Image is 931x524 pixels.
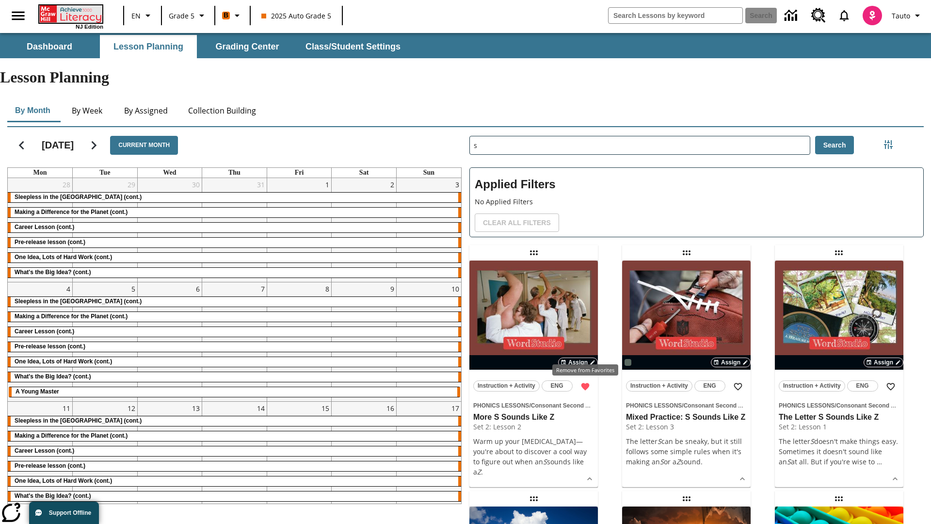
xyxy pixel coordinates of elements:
a: Sunday [421,168,436,178]
button: Current Month [110,136,178,155]
a: August 16, 2025 [385,402,396,415]
span: EN [131,11,141,21]
a: August 2, 2025 [388,178,396,191]
td: August 2, 2025 [332,178,397,282]
button: By Week [63,99,112,122]
button: Show Details [735,472,750,486]
span: Making a Difference for the Planet (cont.) [15,313,128,320]
button: Language: EN, Select a language [127,7,158,24]
img: avatar image [863,6,882,25]
td: August 4, 2025 [8,282,73,401]
span: Pre-release lesson (cont.) [15,462,85,469]
h3: Mixed Practice: S Sounds Like Z [626,412,747,423]
div: Career Lesson (cont.) [8,327,461,337]
button: Show Details [582,472,597,486]
span: / [835,402,836,409]
a: Resource Center, Will open in new tab [805,2,832,29]
button: ENG [694,380,725,392]
a: August 9, 2025 [388,282,396,295]
span: Making a Difference for the Planet (cont.) [15,209,128,215]
span: Instruction + Activity [630,381,688,391]
a: July 31, 2025 [255,178,267,191]
span: One Idea, Lots of Hard Work (cont.) [15,254,112,261]
span: A Young Master [16,388,59,395]
td: July 29, 2025 [73,178,138,282]
em: S [543,457,547,466]
div: Career Lesson (cont.) [8,223,461,232]
span: Instruction + Activity [783,381,841,391]
span: 2025 Auto Grade 5 [261,11,331,21]
button: Boost Class color is orange. Change class color [218,7,247,24]
button: Instruction + Activity [626,380,692,392]
button: Search [815,136,854,155]
button: Grading Center [199,35,296,58]
td: August 16, 2025 [332,401,397,506]
span: Making a Difference for the Planet (cont.) [15,432,128,439]
a: July 29, 2025 [126,178,137,191]
a: Home [38,4,103,24]
div: What's the Big Idea? (cont.) [8,372,461,382]
p: Warm up your [MEDICAL_DATA]—you're about to discover a cool way to figure out when an sounds like... [473,436,594,477]
span: / [529,402,530,409]
a: August 12, 2025 [126,402,137,415]
span: Consonant Second Sounds [531,402,607,409]
div: Draggable lesson: The Letter S Sounds Like Z [831,245,847,261]
div: lesson details [622,261,751,487]
span: ENG [704,381,716,391]
div: Draggable lesson: More S Sounds Like Z [526,245,542,261]
a: August 10, 2025 [449,282,461,295]
p: No Applied Filters [475,196,918,207]
a: Wednesday [161,168,178,178]
p: The letter can be sneaky, but it still follows some simple rules when it's making an or a sound. [626,436,747,467]
div: Making a Difference for the Planet (cont.) [8,208,461,217]
button: Remove from Favorites [577,378,594,395]
span: Pre-release lesson (cont.) [15,239,85,246]
td: July 28, 2025 [8,178,73,282]
span: Consonant Second Sounds [836,402,913,409]
div: Pre-release lesson (cont.) [8,461,461,471]
input: Search Lessons By Keyword [470,136,810,154]
span: Support Offline [49,509,91,516]
span: One Idea, Lots of Hard Work (cont.) [15,358,112,365]
button: Instruction + Activity [779,380,845,392]
em: S [787,457,791,466]
td: August 8, 2025 [267,282,332,401]
button: Dashboard [1,35,98,58]
a: August 3, 2025 [453,178,461,191]
span: Topic: Phonics Lessons/Consonant Second Sounds [473,400,594,410]
span: Career Lesson (cont.) [15,224,74,230]
button: ENG [847,380,878,392]
div: Draggable lesson: Secrets of the Sky [526,491,542,507]
div: Making a Difference for the Planet (cont.) [8,431,461,441]
h3: More S Sounds Like Z [473,412,594,423]
a: August 7, 2025 [259,282,267,295]
em: Z [477,467,481,476]
span: Sleepless in the Animal Kingdom (cont.) [15,417,142,424]
button: Support Offline [29,502,99,524]
em: S [810,437,814,446]
td: July 30, 2025 [137,178,202,282]
td: August 12, 2025 [73,401,138,506]
span: ENG [856,381,869,391]
p: The letter doesn't make things easy. Sometimes it doesn't sound like an at all. But if you're wis... [779,436,899,467]
a: July 30, 2025 [190,178,202,191]
td: August 9, 2025 [332,282,397,401]
em: S [658,437,661,446]
span: Topic: Phonics Lessons/Consonant Second Sounds [626,400,747,410]
div: Draggable lesson: Mixed Practice: S Sounds Like Z [679,245,694,261]
div: One Idea, Lots of Hard Work (cont.) [8,357,461,367]
div: Draggable lesson: Consonant Blends Lesson 3 [831,491,847,507]
button: Profile/Settings [888,7,927,24]
input: search field [609,8,742,23]
a: Saturday [357,168,370,178]
a: August 8, 2025 [323,282,331,295]
div: One Idea, Lots of Hard Work (cont.) [8,476,461,486]
div: Sleepless in the Animal Kingdom (cont.) [8,297,461,307]
a: Friday [293,168,306,178]
div: Home [38,3,103,30]
button: Grade: Grade 5, Select a grade [165,7,211,24]
span: Assign [721,358,740,367]
a: Monday [32,168,49,178]
h2: Applied Filters [475,173,918,196]
a: Tuesday [97,168,112,178]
